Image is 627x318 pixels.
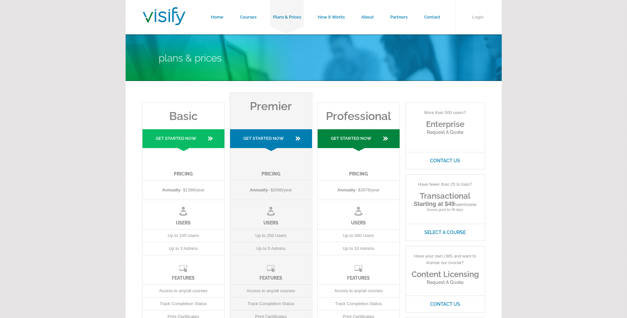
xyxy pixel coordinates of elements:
li: Up to 3 Admins [142,242,224,255]
p: Have fewer than 25 to train? [406,175,485,191]
div: Access good for 90 days [405,174,485,241]
li: - $1398/year [142,180,224,200]
a: Contact Us [406,152,485,169]
li: Users [230,200,312,229]
span: Plans & Prices [159,52,221,64]
h3: Premier [230,93,312,113]
li: Up to 10 Admins [318,242,400,255]
li: Access to any/all courses [142,285,224,298]
p: Starting at $49 [406,201,485,208]
li: Up to 100 Users [142,229,224,242]
a: Get Started Now [230,129,312,151]
li: Features [142,255,224,285]
li: - $2688/year [230,180,312,200]
a: Get Started Now [318,129,400,151]
a: Contact Us [406,296,485,312]
li: Track Completion Status [318,298,400,310]
li: Pricing [230,151,312,180]
li: Users [142,200,224,229]
strong: Annually [250,187,268,192]
li: Pricing [318,151,400,180]
img: Visify Training [143,7,185,25]
h3: Professional [318,103,400,123]
li: Track Completion Status [230,298,312,310]
li: - $3978/year [318,180,400,200]
a: Visify Training [143,18,185,27]
li: Features [318,255,400,285]
h3: Content Licensing [406,269,485,279]
a: Get Started Now [142,129,224,151]
p: More than 500 users? [406,103,485,119]
li: Access to any/all courses [318,285,400,298]
p: Request a Quote [406,279,485,286]
h3: Transactional [406,191,485,201]
p: Have your own LMS and want to license our course? [406,246,485,269]
span: /user/course [455,202,477,207]
h3: Basic [142,103,224,123]
p: Request a Quote [406,129,485,136]
li: Pricing [142,151,224,180]
li: Track Completion Status [142,298,224,310]
li: Users [318,200,400,229]
li: Features [230,255,312,285]
strong: Annually [162,187,180,192]
li: Up to 250 Users [230,229,312,242]
li: Access to any/all courses [230,285,312,298]
li: Up to 500 Users [318,229,400,242]
strong: Annually [337,187,356,192]
h3: Enterprise [406,119,485,129]
li: Up to 5 Admins [230,242,312,255]
a: Select A Course [406,224,485,241]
